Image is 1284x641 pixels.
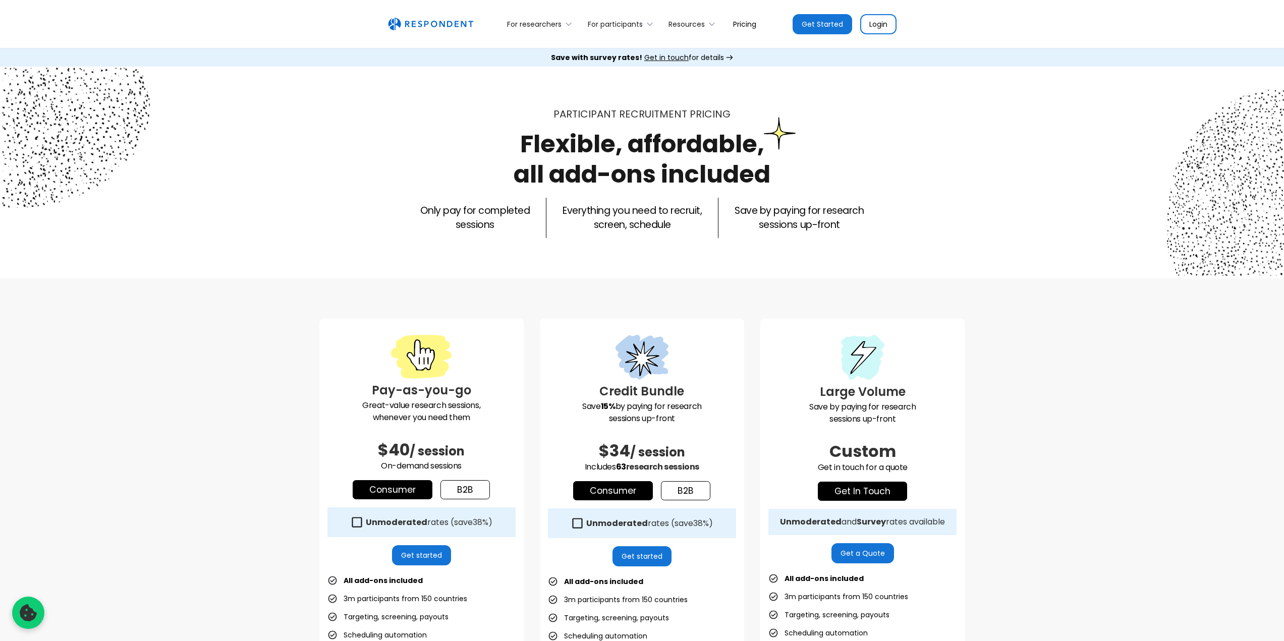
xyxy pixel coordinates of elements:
a: get in touch [818,482,907,501]
h3: Large Volume [768,383,957,401]
div: for details [551,52,724,63]
strong: Unmoderated [366,516,427,528]
li: Targeting, screening, payouts [768,608,889,622]
a: Get a Quote [831,543,894,563]
li: Targeting, screening, payouts [548,611,669,625]
li: 3m participants from 150 countries [327,592,467,606]
li: Scheduling automation [768,626,868,640]
div: rates (save ) [586,518,713,529]
span: / session [410,443,465,459]
h3: Pay-as-you-go [327,381,516,399]
p: Save by paying for research sessions up-front [768,401,957,425]
strong: Save with survey rates! [551,52,642,63]
span: $40 [378,438,410,461]
a: Get started [612,546,672,566]
li: 3m participants from 150 countries [768,590,908,604]
span: Get in touch [644,52,689,63]
a: Get Started [793,14,852,34]
strong: Unmoderated [780,516,842,528]
strong: 15% [601,400,616,412]
strong: Unmoderated [586,517,648,529]
span: / session [630,444,685,460]
a: Consumer [353,480,432,499]
img: Untitled UI logotext [388,18,473,31]
div: Resources [663,12,725,36]
p: Includes [548,461,736,473]
strong: All add-ons included [564,576,643,587]
p: Save by paying for research sessions up-front [548,400,736,425]
span: Participant recruitment [553,107,687,121]
span: research sessions [626,461,699,473]
span: 38% [693,517,709,529]
span: PRICING [690,107,731,121]
p: Get in touch for a quote [768,461,957,474]
h3: Credit Bundle [548,382,736,400]
h1: Flexible, affordable, all add-ons included [514,127,770,191]
p: Everything you need to recruit, screen, schedule [563,204,702,232]
li: Targeting, screening, payouts [327,610,449,624]
div: For researchers [507,19,562,29]
a: Get started [392,545,451,565]
div: For researchers [501,12,582,36]
div: For participants [588,19,643,29]
li: 3m participants from 150 countries [548,593,688,607]
a: b2b [440,480,490,499]
span: 38% [473,516,488,528]
strong: All add-ons included [344,575,423,586]
a: b2b [661,481,710,500]
span: $34 [599,439,630,462]
strong: Survey [857,516,886,528]
a: Pricing [725,12,764,36]
p: On-demand sessions [327,460,516,472]
div: rates (save ) [366,517,492,528]
a: home [388,18,473,31]
span: 63 [616,461,626,473]
a: Consumer [573,481,653,500]
div: and rates available [780,517,945,527]
div: For participants [582,12,662,36]
p: Save by paying for research sessions up-front [735,204,864,232]
span: Custom [829,440,896,462]
a: Login [860,14,897,34]
p: Only pay for completed sessions [420,204,530,232]
p: Great-value research sessions, whenever you need them [327,399,516,424]
strong: All add-ons included [785,573,864,584]
div: Resources [668,19,705,29]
